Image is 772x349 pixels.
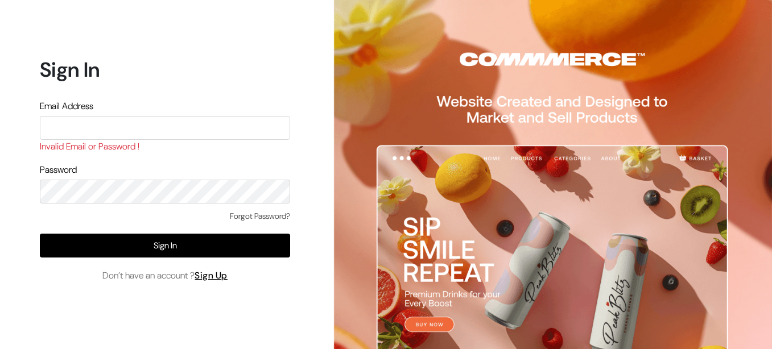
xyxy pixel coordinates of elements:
label: Email Address [40,99,93,113]
h1: Sign In [40,57,290,82]
a: Forgot Password? [230,210,290,222]
label: Invalid Email or Password ! [40,140,139,153]
label: Password [40,163,77,177]
button: Sign In [40,234,290,257]
span: Don’t have an account ? [102,269,228,282]
a: Sign Up [195,269,228,281]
